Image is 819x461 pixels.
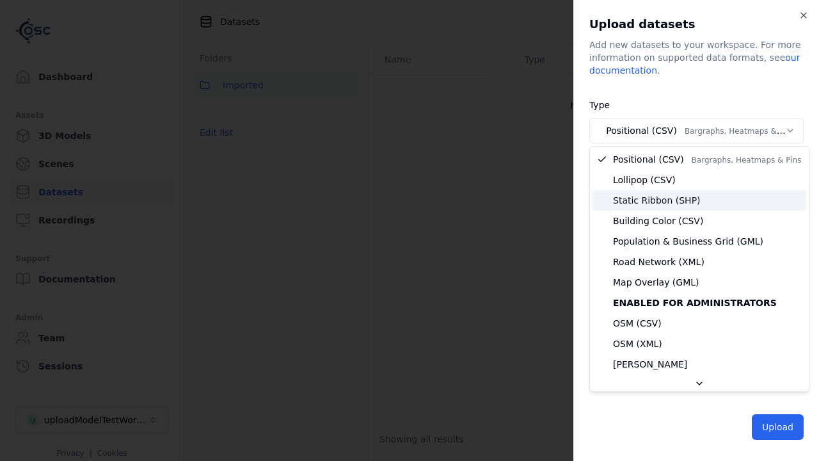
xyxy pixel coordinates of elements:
[613,255,704,268] span: Road Network (XML)
[613,214,703,227] span: Building Color (CSV)
[613,194,701,207] span: Static Ribbon (SHP)
[613,358,687,371] span: [PERSON_NAME]
[613,235,763,248] span: Population & Business Grid (GML)
[613,153,801,166] span: Positional (CSV)
[613,337,662,350] span: OSM (XML)
[613,276,699,289] span: Map Overlay (GML)
[592,293,806,313] div: Enabled for administrators
[613,317,662,330] span: OSM (CSV)
[613,174,676,186] span: Lollipop (CSV)
[692,156,802,165] span: Bargraphs, Heatmaps & Pins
